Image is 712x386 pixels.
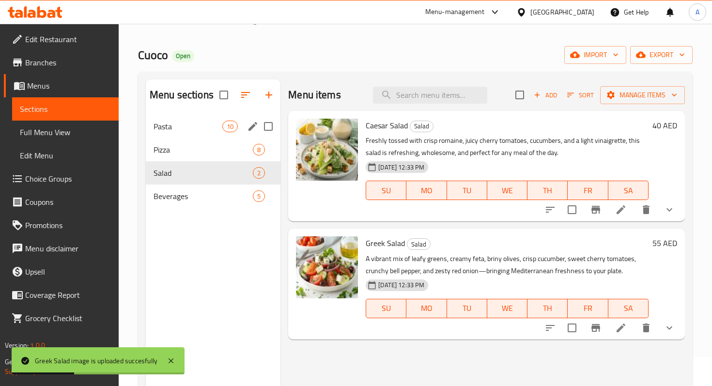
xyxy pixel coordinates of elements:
span: [DATE] 12:33 PM [374,280,428,290]
button: Manage items [600,86,685,104]
p: A vibrant mix of leafy greens, creamy feta, briny olives, crisp cucumber, sweet cherry tomatoes, ... [366,253,649,277]
span: Sections [20,103,111,115]
span: TH [531,184,564,198]
button: SU [366,181,406,200]
span: A [696,7,699,17]
button: delete [635,316,658,340]
span: Choice Groups [25,173,111,185]
span: Beverages [154,190,253,202]
a: Menu disclaimer [4,237,119,260]
span: 10 [223,122,237,131]
a: Edit menu item [615,204,627,216]
svg: Show Choices [664,322,675,334]
span: Select all sections [214,85,234,105]
span: Menus [27,80,111,92]
span: Upsell [25,266,111,278]
span: SA [612,301,645,315]
span: Open [172,52,194,60]
button: sort-choices [539,316,562,340]
span: 2 [253,169,264,178]
a: Menus [4,74,119,97]
span: Cuoco [138,44,168,66]
button: show more [658,316,681,340]
span: Add [532,90,558,101]
span: 5 [253,192,264,201]
a: Menus [289,14,323,27]
div: [GEOGRAPHIC_DATA] [530,7,594,17]
span: Version: [5,339,29,352]
img: Greek Salad [296,236,358,298]
span: TH [531,301,564,315]
span: Add item [530,88,561,103]
span: Coverage Report [25,289,111,301]
button: show more [658,198,681,221]
img: Caesar Salad [296,119,358,181]
span: Coupons [25,196,111,208]
span: export [638,49,685,61]
div: Salad [154,167,253,179]
button: MO [406,181,447,200]
div: Salad [407,238,431,250]
button: FR [568,181,608,200]
button: TH [527,181,568,200]
a: Edit Menu [12,144,119,167]
h2: Menu sections [150,88,214,102]
span: Get support on: [5,355,49,368]
a: Sections [12,97,119,121]
li: / [282,15,285,26]
button: TH [527,299,568,318]
span: Pizza [154,144,253,155]
div: Open [172,50,194,62]
h6: 55 AED [652,236,677,250]
div: Greek Salad image is uploaded succesfully [35,355,157,366]
a: Restaurants management [180,14,278,27]
button: delete [635,198,658,221]
a: Grocery Checklist [4,307,119,330]
span: MO [410,184,443,198]
span: Caesar Salad [366,118,408,133]
div: Salad [410,121,433,132]
span: WE [491,301,524,315]
a: Edit menu item [615,322,627,334]
h2: Menu items [288,88,341,102]
button: Add [530,88,561,103]
button: SA [608,181,649,200]
span: Menus [301,15,323,26]
span: import [572,49,619,61]
span: [DATE] 12:33 PM [374,163,428,172]
span: 1.0.0 [30,339,45,352]
span: Pasta [154,121,222,132]
li: / [173,15,176,26]
span: Salad [410,121,433,132]
button: FR [568,299,608,318]
button: Sort [565,88,596,103]
a: Home [138,15,169,26]
a: Upsell [4,260,119,283]
span: Restaurants management [192,15,278,26]
a: Support.OpsPlatform [5,365,66,378]
button: WE [487,299,527,318]
p: Freshly tossed with crisp romaine, juicy cherry tomatoes, cucumbers, and a light vinaigrette, thi... [366,135,649,159]
span: Manage items [608,89,677,101]
span: Select to update [562,200,582,220]
a: Coverage Report [4,283,119,307]
span: SU [370,301,402,315]
button: export [630,46,693,64]
span: SA [612,184,645,198]
div: Beverages5 [146,185,280,208]
span: Sort sections [234,83,257,107]
input: search [373,87,487,104]
button: SA [608,299,649,318]
button: TU [447,181,487,200]
nav: Menu sections [146,111,280,212]
a: Edit Restaurant [4,28,119,51]
span: Menu disclaimer [25,243,111,254]
span: MO [410,301,443,315]
a: Coupons [4,190,119,214]
span: Promotions [25,219,111,231]
span: Branches [25,57,111,68]
a: Branches [4,51,119,74]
